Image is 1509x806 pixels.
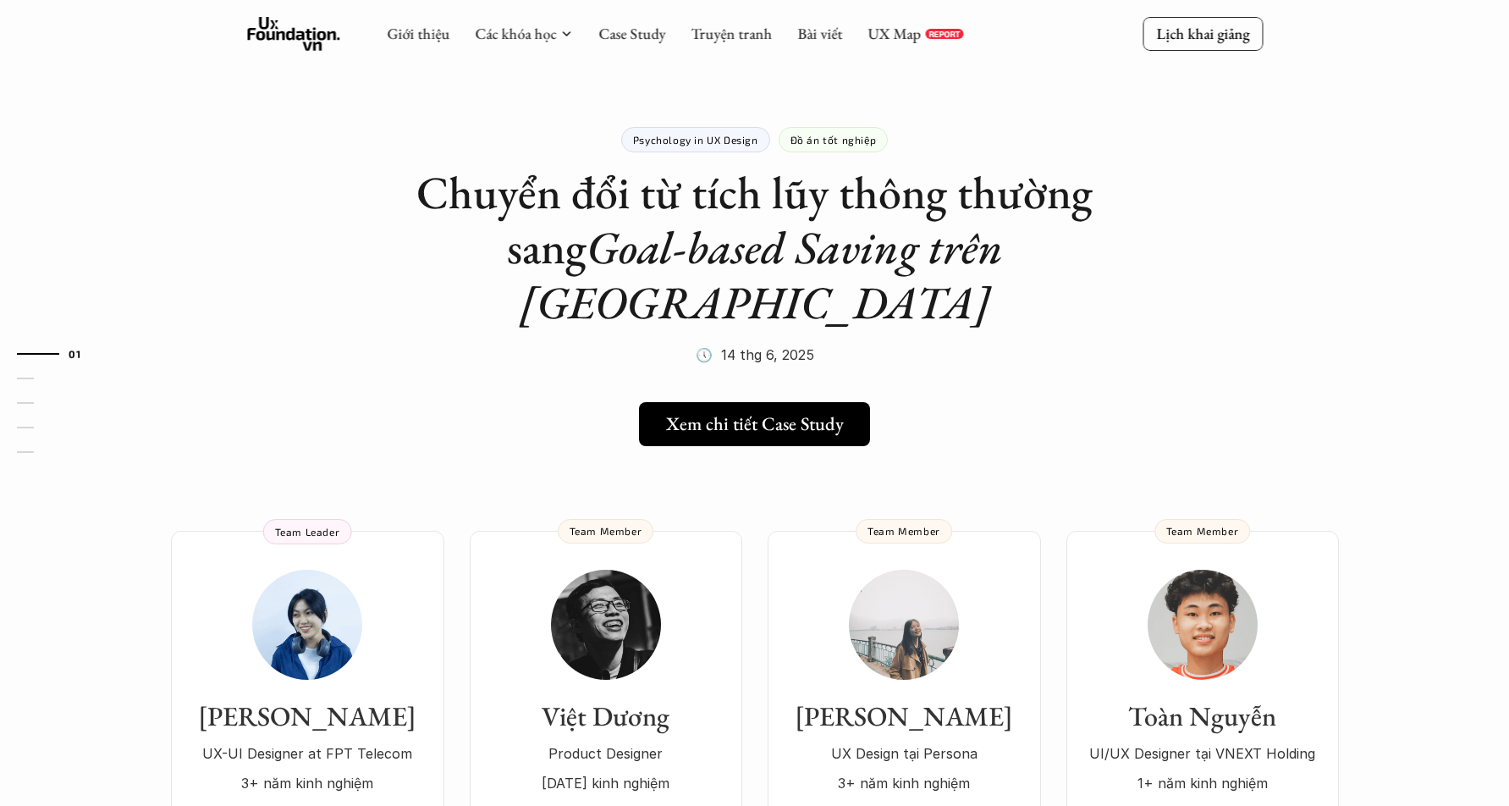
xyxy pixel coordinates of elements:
a: 01 [17,344,97,364]
p: UX Design tại Persona [785,741,1024,766]
a: Xem chi tiết Case Study [639,402,870,446]
p: 3+ năm kinh nghiệm [188,770,427,796]
em: Goal-based Saving trên [GEOGRAPHIC_DATA] [520,218,1013,332]
a: Các khóa học [475,24,556,43]
h1: Chuyển đổi từ tích lũy thông thường sang [416,165,1093,329]
h3: [PERSON_NAME] [785,700,1024,732]
a: Truyện tranh [691,24,772,43]
p: UX-UI Designer at FPT Telecom [188,741,427,766]
p: Psychology in UX Design [633,134,758,146]
a: REPORT [925,29,963,39]
h5: Xem chi tiết Case Study [666,413,844,435]
p: Đồ án tốt nghiệp [790,134,877,146]
p: [DATE] kinh nghiệm [487,770,725,796]
a: Lịch khai giảng [1143,17,1263,50]
p: Product Designer [487,741,725,766]
p: 1+ năm kinh nghiệm [1083,770,1322,796]
p: UI/UX Designer tại VNEXT Holding [1083,741,1322,766]
p: 🕔 14 thg 6, 2025 [696,342,814,367]
p: 3+ năm kinh nghiệm [785,770,1024,796]
p: Team Member [570,525,642,537]
p: Team Leader [275,526,340,538]
h3: Việt Dương [487,700,725,732]
a: Bài viết [797,24,842,43]
h3: [PERSON_NAME] [188,700,427,732]
a: UX Map [867,24,921,43]
a: Giới thiệu [387,24,449,43]
a: Case Study [598,24,665,43]
strong: 01 [69,348,80,360]
h3: Toàn Nguyễn [1083,700,1322,732]
p: REPORT [928,29,960,39]
p: Team Member [867,525,940,537]
p: Lịch khai giảng [1156,24,1249,43]
p: Team Member [1166,525,1239,537]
